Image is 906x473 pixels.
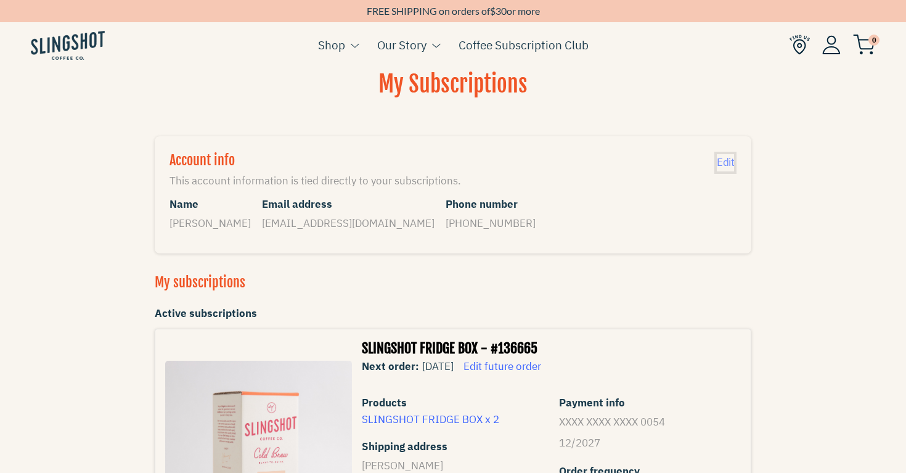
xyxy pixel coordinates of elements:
h3: Account info [169,151,461,170]
button: Edit [717,154,734,171]
h3: SLINGSHOT FRIDGE BOX - #136665 [362,339,736,358]
p: [PHONE_NUMBER] [446,213,536,234]
a: SLINGSHOT FRIDGE BOX x 2 [362,413,499,426]
span: Name [169,196,251,213]
a: Coffee Subscription Club [459,36,589,54]
span: $ [490,5,496,17]
p: [EMAIL_ADDRESS][DOMAIN_NAME] [262,213,435,234]
span: Next order: [362,360,419,373]
img: cart [853,35,875,55]
p: 12/2027 [559,432,736,453]
span: 30 [496,5,507,17]
a: 0 [853,38,875,52]
span: Edit future order [463,360,541,373]
strong: Active subscriptions [155,306,257,320]
a: Our Story [377,36,426,54]
img: Find Us [790,35,810,55]
a: Shop [318,36,345,54]
img: Account [822,35,841,54]
span: [DATE] [422,360,454,373]
span: Products [362,395,539,411]
p: This account information is tied directly to your subscriptions. [169,170,461,191]
span: 0 [868,35,879,46]
span: Phone number [446,196,536,213]
p: [PERSON_NAME] [169,213,251,234]
span: Shipping address [362,438,447,455]
span: Payment info [559,395,736,411]
h1: My Subscriptions [145,69,761,115]
span: Email address [262,196,435,213]
span: Edit [717,155,734,169]
p: XXXX XXXX XXXX 0054 [559,411,736,432]
h3: My subscriptions [155,273,751,292]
